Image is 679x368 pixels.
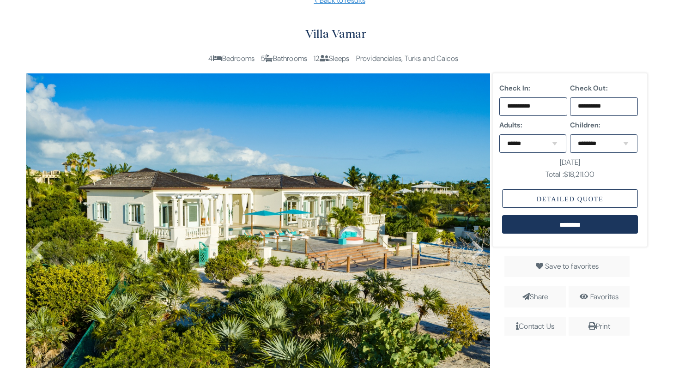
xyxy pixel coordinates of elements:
[502,157,638,180] div: [DATE] Total :
[504,286,565,308] span: Share
[499,83,567,94] label: Check In:
[570,83,638,94] label: Check Out:
[504,317,565,336] span: Contact Us
[261,54,307,63] span: 5 Bathrooms
[590,292,618,302] a: Favorites
[26,24,646,43] h2: Villa Vamar
[499,120,567,131] label: Adults:
[545,261,599,271] span: Save to favorites
[572,320,626,332] div: Print
[502,189,638,208] div: Detailed Quote
[570,120,638,131] label: Children:
[208,54,255,63] span: 4 Bedrooms
[314,54,349,63] span: 12 Sleeps
[564,169,595,179] span: $18,211.00
[356,54,458,63] span: Providenciales, Turks and Caicos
